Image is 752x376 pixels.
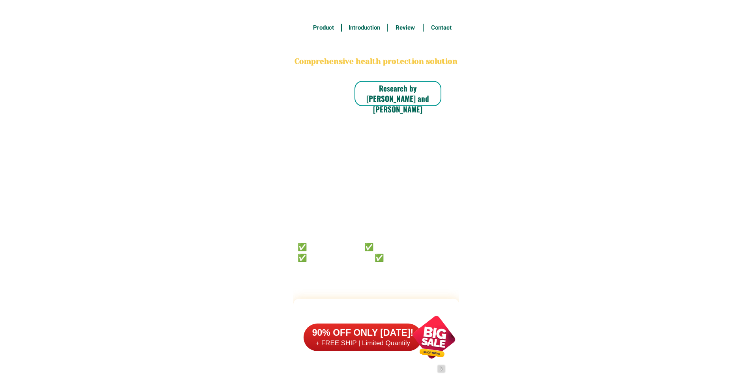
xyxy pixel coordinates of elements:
h2: BONA VITA COFFEE [293,38,459,56]
h6: Contact [428,23,455,32]
h6: 90% OFF ONLY [DATE]! [304,327,422,339]
h2: Comprehensive health protection solution [293,56,459,67]
h6: Research by [PERSON_NAME] and [PERSON_NAME] [354,83,441,114]
h6: Product [310,23,337,32]
h6: Review [392,23,419,32]
h3: FREE SHIPPING NATIONWIDE [293,4,459,16]
h2: FAKE VS ORIGINAL [293,305,459,326]
h6: Introduction [346,23,383,32]
h6: + FREE SHIP | Limited Quantily [304,339,422,348]
h6: ✅ 𝙰𝚗𝚝𝚒 𝙲𝚊𝚗𝚌𝚎𝚛 ✅ 𝙰𝚗𝚝𝚒 𝚂𝚝𝚛𝚘𝚔𝚎 ✅ 𝙰𝚗𝚝𝚒 𝙳𝚒𝚊𝚋𝚎𝚝𝚒𝚌 ✅ 𝙳𝚒𝚊𝚋𝚎𝚝𝚎𝚜 [298,241,433,262]
img: navigation [437,365,445,373]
